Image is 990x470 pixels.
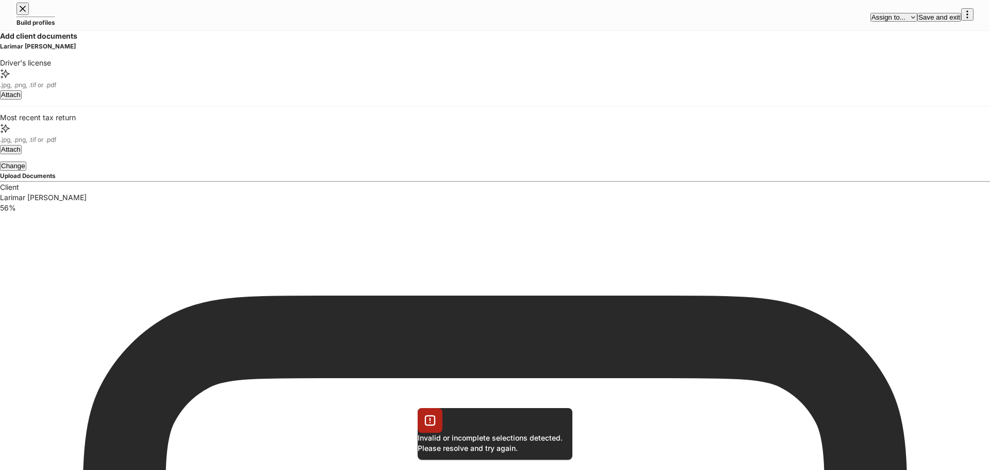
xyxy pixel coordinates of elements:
div: Change [1,163,25,169]
div: Assign to... [871,14,916,21]
div: Attach [1,146,21,153]
div: Save and exit [918,14,960,21]
div: Invalid or incomplete selections detected. Please resolve and try again. [418,433,572,453]
button: Assign to... [870,13,917,22]
button: Save and exit [917,13,961,22]
div: Attach [1,91,21,98]
h5: Build profiles [16,18,55,28]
